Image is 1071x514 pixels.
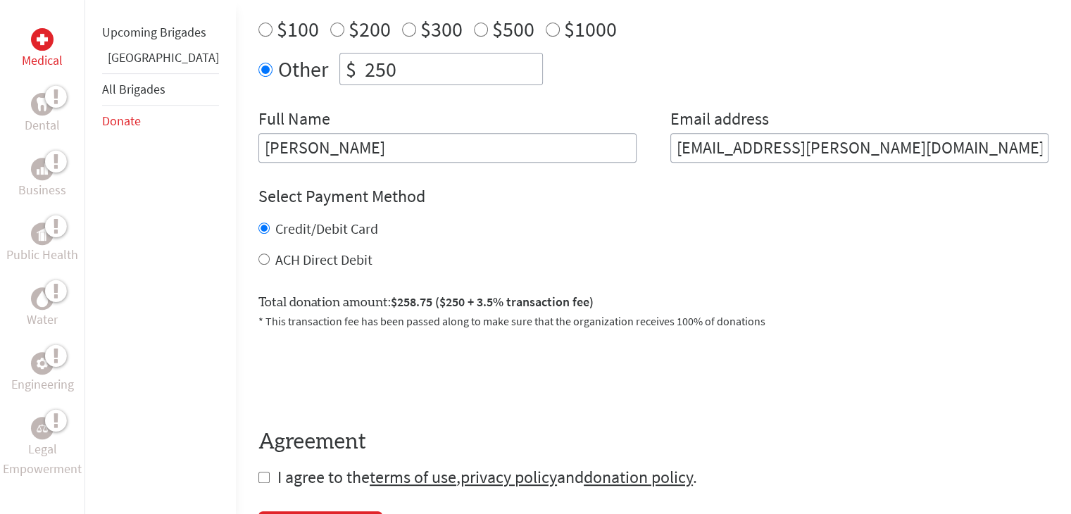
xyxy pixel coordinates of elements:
a: terms of use [370,466,456,488]
li: Donate [102,106,219,137]
h4: Select Payment Method [258,185,1048,208]
label: ACH Direct Debit [275,251,372,268]
a: BusinessBusiness [18,158,66,200]
label: Full Name [258,108,330,133]
li: Upcoming Brigades [102,17,219,48]
a: MedicalMedical [22,28,63,70]
p: Business [18,180,66,200]
label: $300 [420,15,463,42]
a: EngineeringEngineering [11,352,74,394]
label: Total donation amount: [258,292,594,313]
img: Business [37,163,48,175]
div: Medical [31,28,54,51]
a: WaterWater [27,287,58,330]
p: Medical [22,51,63,70]
div: Legal Empowerment [31,417,54,439]
iframe: reCAPTCHA [258,346,472,401]
a: Public HealthPublic Health [6,222,78,265]
p: Legal Empowerment [3,439,82,479]
a: All Brigades [102,81,165,97]
p: Public Health [6,245,78,265]
label: $200 [349,15,391,42]
img: Water [37,290,48,306]
a: Upcoming Brigades [102,24,206,40]
div: Engineering [31,352,54,375]
a: Donate [102,113,141,129]
img: Dental [37,97,48,111]
label: Email address [670,108,769,133]
a: DentalDental [25,93,60,135]
li: All Brigades [102,73,219,106]
span: I agree to the , and . [277,466,697,488]
label: Credit/Debit Card [275,220,378,237]
span: $258.75 ($250 + 3.5% transaction fee) [391,294,594,310]
input: Your Email [670,133,1048,163]
a: donation policy [584,466,693,488]
label: $500 [492,15,534,42]
div: Dental [31,93,54,115]
img: Legal Empowerment [37,424,48,432]
label: $100 [277,15,319,42]
div: $ [340,54,362,84]
div: Business [31,158,54,180]
label: $1000 [564,15,617,42]
input: Enter Full Name [258,133,637,163]
div: Water [31,287,54,310]
img: Medical [37,34,48,45]
input: Enter Amount [362,54,542,84]
div: Public Health [31,222,54,245]
img: Public Health [37,227,48,241]
p: Engineering [11,375,74,394]
img: Engineering [37,358,48,369]
label: Other [278,53,328,85]
a: Legal EmpowermentLegal Empowerment [3,417,82,479]
li: Panama [102,48,219,73]
h4: Agreement [258,430,1048,455]
p: Dental [25,115,60,135]
p: Water [27,310,58,330]
a: privacy policy [461,466,557,488]
p: * This transaction fee has been passed along to make sure that the organization receives 100% of ... [258,313,1048,330]
a: [GEOGRAPHIC_DATA] [108,49,219,65]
